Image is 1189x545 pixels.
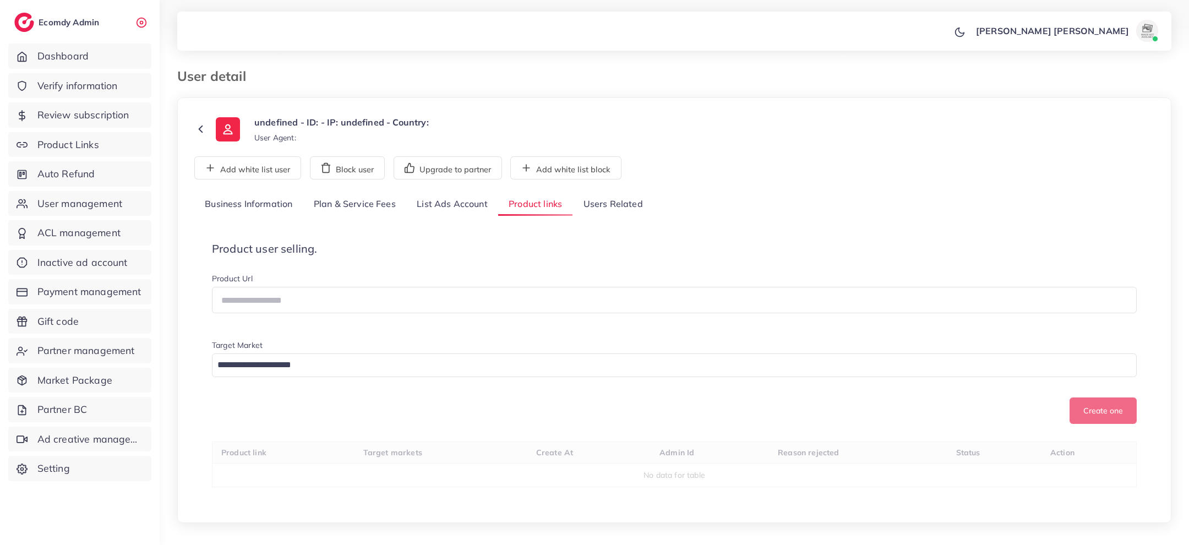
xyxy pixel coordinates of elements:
label: Target Market [212,340,263,351]
a: Partner management [8,338,151,363]
h2: Ecomdy Admin [39,17,102,28]
a: User management [8,191,151,216]
h3: User detail [177,68,255,84]
a: Review subscription [8,102,151,128]
span: User management [37,197,122,211]
button: Add white list user [194,156,301,179]
a: List Ads Account [406,193,498,216]
button: Upgrade to partner [394,156,502,179]
span: Auto Refund [37,167,95,181]
a: Partner BC [8,397,151,422]
input: Search for option [214,357,1122,374]
a: Product links [498,193,572,216]
a: Verify information [8,73,151,99]
a: ACL management [8,220,151,246]
h4: Product user selling. [212,242,1137,255]
p: [PERSON_NAME] [PERSON_NAME] [976,24,1129,37]
div: Search for option [212,353,1137,377]
span: Product Links [37,138,99,152]
button: Add white list block [510,156,621,179]
a: logoEcomdy Admin [14,13,102,32]
small: User Agent: [254,132,296,143]
span: Partner management [37,344,135,358]
img: logo [14,13,34,32]
button: Block user [310,156,385,179]
img: ic-user-info.36bf1079.svg [216,117,240,141]
span: Payment management [37,285,141,299]
a: Inactive ad account [8,250,151,275]
span: Inactive ad account [37,255,128,270]
span: Verify information [37,79,118,93]
span: Review subscription [37,108,129,122]
a: Users Related [572,193,653,216]
a: Business Information [194,193,303,216]
button: Create one [1070,397,1137,424]
a: Ad creative management [8,427,151,452]
label: Product Url [212,273,253,284]
a: Gift code [8,309,151,334]
a: Plan & Service Fees [303,193,406,216]
a: Product Links [8,132,151,157]
span: Market Package [37,373,112,388]
a: Setting [8,456,151,481]
span: Setting [37,461,70,476]
span: ACL management [37,226,121,240]
span: Partner BC [37,402,88,417]
a: Payment management [8,279,151,304]
span: Gift code [37,314,79,329]
p: undefined - ID: - IP: undefined - Country: [254,116,429,129]
a: Auto Refund [8,161,151,187]
a: Dashboard [8,43,151,69]
span: Ad creative management [37,432,143,446]
span: Dashboard [37,49,89,63]
a: [PERSON_NAME] [PERSON_NAME]avatar [970,20,1163,42]
a: Market Package [8,368,151,393]
img: avatar [1136,20,1158,42]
